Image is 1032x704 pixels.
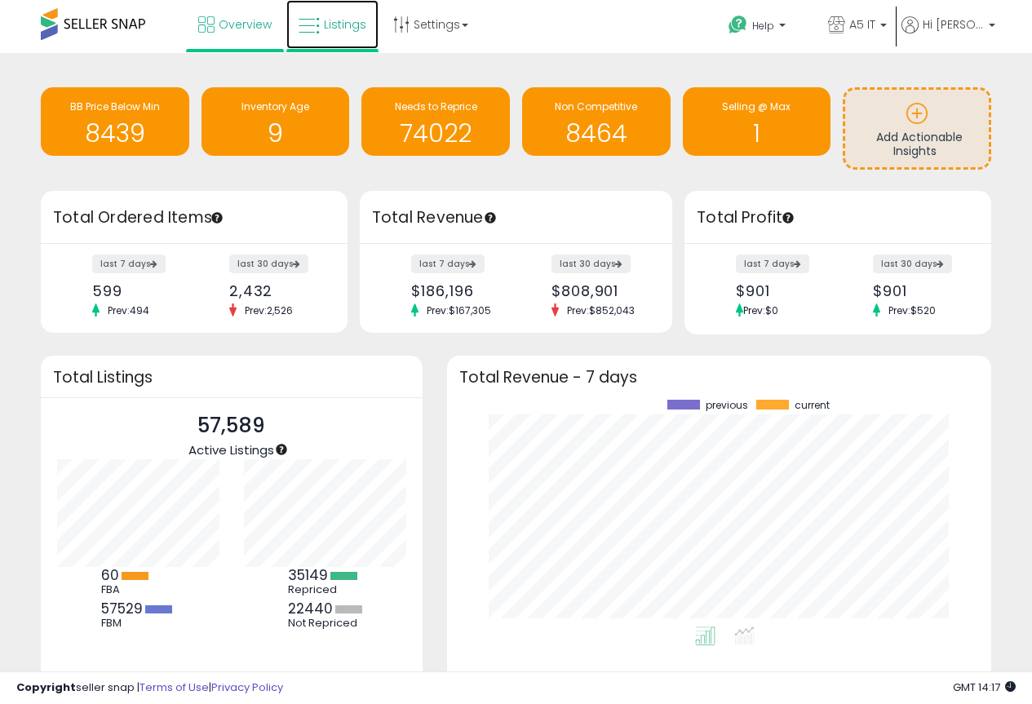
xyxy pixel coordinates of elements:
span: Needs to Reprice [395,100,477,113]
a: BB Price Below Min 8439 [41,87,189,156]
div: $901 [736,282,826,299]
b: 57529 [101,599,143,618]
label: last 30 days [229,255,308,273]
div: FBM [101,617,175,630]
div: Tooltip anchor [210,210,224,225]
span: Help [752,19,774,33]
div: Repriced [288,583,361,596]
label: last 7 days [92,255,166,273]
h1: 74022 [370,120,502,147]
div: $808,901 [551,282,644,299]
div: Tooltip anchor [483,210,498,225]
label: last 7 days [411,255,485,273]
label: last 7 days [736,255,809,273]
i: Get Help [728,15,748,35]
span: Prev: $852,043 [559,303,643,317]
label: last 30 days [551,255,631,273]
span: Listings [324,16,366,33]
span: Inventory Age [241,100,309,113]
b: 22440 [288,599,333,618]
span: Prev: $520 [880,303,944,317]
h1: 8464 [530,120,662,147]
div: $186,196 [411,282,503,299]
a: Add Actionable Insights [845,90,989,167]
a: Inventory Age 9 [202,87,350,156]
span: Prev: $0 [743,303,778,317]
a: Terms of Use [140,680,209,695]
span: Prev: 2,526 [237,303,301,317]
a: Privacy Policy [211,680,283,695]
span: Add Actionable Insights [876,129,963,160]
span: Selling @ Max [722,100,791,113]
a: Hi [PERSON_NAME] [901,16,995,53]
b: 60 [101,565,119,585]
span: current [795,400,830,411]
span: Hi [PERSON_NAME] [923,16,984,33]
a: Help [715,2,813,53]
span: previous [706,400,748,411]
p: 57,589 [188,410,274,441]
span: Prev: $167,305 [419,303,499,317]
div: $901 [873,282,963,299]
div: seller snap | | [16,680,283,696]
div: 599 [92,282,182,299]
a: Non Competitive 8464 [522,87,671,156]
a: Needs to Reprice 74022 [361,87,510,156]
div: Tooltip anchor [781,210,795,225]
h1: 1 [691,120,823,147]
span: BB Price Below Min [70,100,160,113]
b: 35149 [288,565,328,585]
h3: Total Profit [697,206,979,229]
div: Not Repriced [288,617,362,630]
span: Active Listings [188,441,274,458]
h1: 9 [210,120,342,147]
h3: Total Ordered Items [53,206,335,229]
strong: Copyright [16,680,76,695]
h3: Total Revenue - 7 days [459,371,979,383]
label: last 30 days [873,255,952,273]
a: Selling @ Max 1 [683,87,831,156]
span: 2025-08-11 14:17 GMT [953,680,1016,695]
span: Overview [219,16,272,33]
div: 2,432 [229,282,319,299]
h3: Total Listings [53,371,410,383]
span: Non Competitive [555,100,637,113]
h3: Total Revenue [372,206,660,229]
div: Tooltip anchor [274,442,289,457]
span: Prev: 494 [100,303,157,317]
span: A5 IT [849,16,875,33]
div: FBA [101,583,175,596]
h1: 8439 [49,120,181,147]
